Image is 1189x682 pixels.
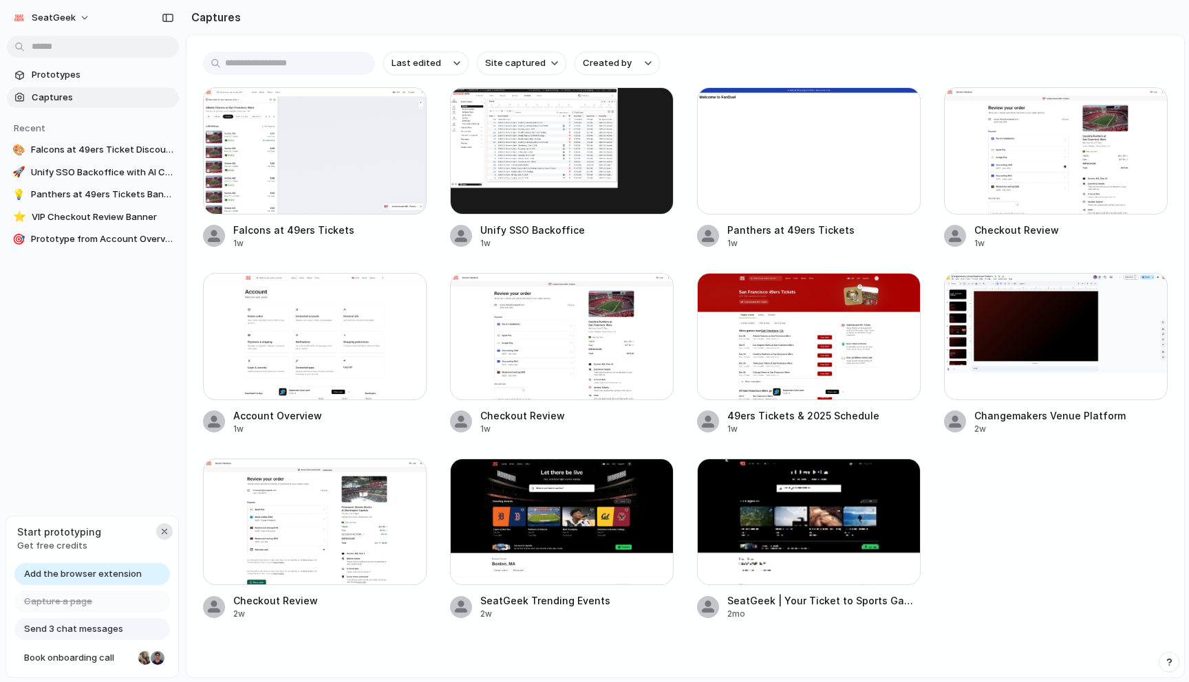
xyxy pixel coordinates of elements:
a: 🎨Falcons at 49ers Ticket Discount Banner [7,140,179,160]
div: 2w [974,423,1168,435]
div: 1w [727,423,921,435]
span: Unify SSO Backoffice with AI Chat Panel [31,166,173,179]
div: 🎯 [12,232,25,246]
span: Changemakers Venue Platform [974,408,1168,423]
div: 🎨 [12,143,25,157]
span: Prototypes [32,68,173,82]
a: 💡Panthers at 49ers Tickets Banner [7,184,179,205]
span: Send 3 chat messages [24,622,123,636]
span: Created by [583,56,632,70]
div: 1w [480,423,674,435]
div: 2mo [727,608,921,620]
div: 2w [480,608,674,620]
span: SeatGeek | Your Ticket to Sports Games, Concerts & Live Shows so Fans Can Fan [727,593,921,608]
span: Falcons at 49ers Tickets [233,223,427,237]
span: Falcons at 49ers Ticket Discount Banner [31,143,173,157]
div: 2w [233,608,427,620]
div: 1w [480,237,674,250]
a: Prototypes [7,65,179,85]
div: Nicole Kubica [137,650,153,666]
span: Captures [32,91,173,104]
span: Capture a page [24,595,92,608]
a: 🚀Unify SSO Backoffice with AI Chat Panel [7,162,179,183]
a: Book onboarding call [14,647,170,669]
div: 1w [233,423,427,435]
span: Add the browser extension [24,567,142,581]
button: Created by [575,52,660,75]
div: Christian Iacullo [149,650,166,666]
div: 1w [233,237,427,250]
span: Account Overview [233,408,427,423]
span: Site captured [485,56,546,70]
span: Book onboarding call [24,651,133,665]
div: 🚀 [12,166,25,179]
span: Last edited [392,56,441,70]
span: Unify SSO Backoffice [480,223,674,237]
span: 49ers Tickets & 2025 Schedule [727,408,921,423]
div: 1w [727,237,921,250]
a: 🎯Prototype from Account Overview [7,229,179,250]
span: Checkout Review [974,223,1168,237]
div: 1w [974,237,1168,250]
span: Panthers at 49ers Tickets Banner [31,188,173,201]
a: Captures [7,87,179,108]
button: Last edited [383,52,469,75]
span: SeatGeek Trending Events [480,593,674,608]
span: Prototype from Account Overview [31,232,173,246]
span: Get free credits [17,539,101,553]
span: Checkout Review [480,408,674,423]
span: SeatGeek [32,11,76,25]
span: Panthers at 49ers Tickets [727,223,921,237]
div: ⭐ [12,210,26,224]
h2: Captures [186,9,241,25]
span: Checkout Review [233,593,427,608]
button: SeatGeek [7,7,97,29]
div: 💡 [12,188,25,201]
a: ⭐VIP Checkout Review Banner [7,207,179,228]
span: Start prototyping [17,525,101,539]
span: VIP Checkout Review Banner [32,210,173,224]
button: Site captured [477,52,566,75]
span: Recent [14,122,45,133]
